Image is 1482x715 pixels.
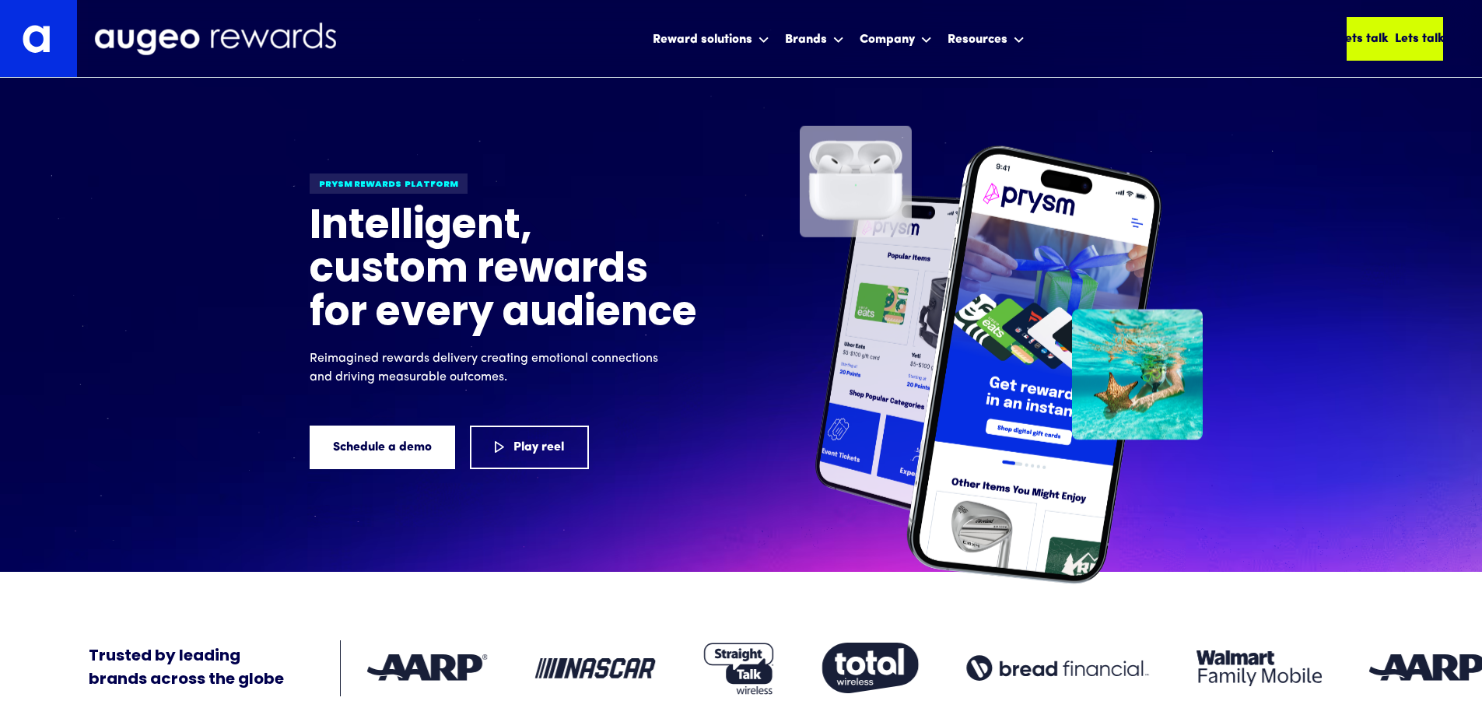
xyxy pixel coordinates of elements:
h1: Intelligent, custom rewards for every audience [310,206,699,337]
div: Company [860,30,915,49]
a: Play reel [470,426,589,469]
a: Lets talkLets talk [1347,17,1443,61]
div: Lets talk [1339,30,1389,48]
div: Brands [781,18,848,59]
div: Brands [785,30,827,49]
div: Prysm Rewards platform [310,173,468,194]
p: Reimagined rewards delivery creating emotional connections and driving measurable outcomes. [310,349,667,387]
div: Resources [948,30,1007,49]
a: Schedule a demo [310,426,455,469]
div: Lets talk [1395,30,1445,48]
div: Company [856,18,936,59]
div: Reward solutions [649,18,773,59]
img: Client logo: Walmart Family Mobile [1197,650,1323,686]
div: Resources [944,18,1028,59]
div: Reward solutions [653,30,752,49]
div: Trusted by leading brands across the globe [89,645,284,692]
